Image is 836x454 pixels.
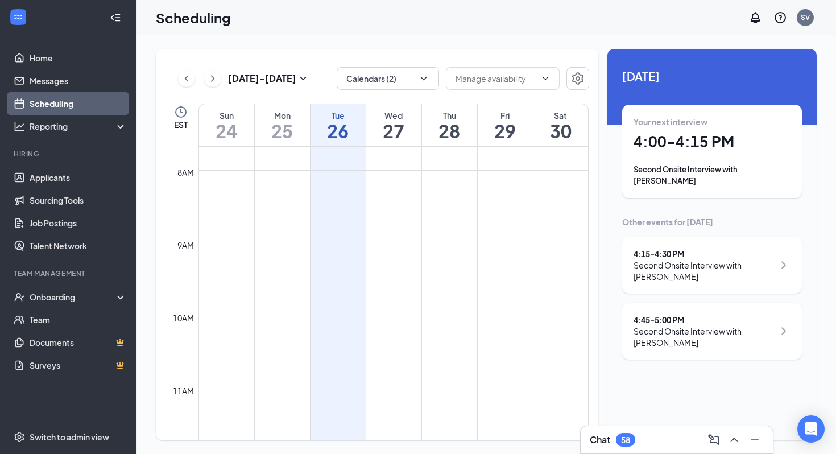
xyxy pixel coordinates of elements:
h1: 30 [533,121,589,141]
a: August 24, 2025 [199,104,254,146]
button: Settings [566,67,589,90]
svg: UserCheck [14,291,25,303]
div: Sun [199,110,254,121]
div: 10am [171,312,196,324]
h1: 28 [422,121,477,141]
a: August 27, 2025 [366,104,421,146]
svg: Minimize [748,433,761,447]
svg: QuestionInfo [773,11,787,24]
div: Reporting [30,121,127,132]
div: 11am [171,385,196,397]
h1: 24 [199,121,254,141]
svg: ChevronDown [541,74,550,83]
svg: ChevronDown [418,73,429,84]
svg: ComposeMessage [707,433,721,447]
h3: Chat [590,434,610,446]
a: SurveysCrown [30,354,127,377]
svg: ChevronUp [727,433,741,447]
button: ComposeMessage [705,431,723,449]
div: 58 [621,435,630,445]
a: Applicants [30,166,127,189]
div: Second Onsite Interview with [PERSON_NAME] [634,325,774,348]
h1: 4:00 - 4:15 PM [634,132,791,151]
span: [DATE] [622,67,802,85]
svg: SmallChevronDown [296,72,310,85]
svg: ChevronRight [207,72,218,85]
a: August 25, 2025 [255,104,310,146]
svg: Settings [14,431,25,443]
button: ChevronRight [204,70,221,87]
div: Mon [255,110,310,121]
div: Hiring [14,149,125,159]
div: Team Management [14,269,125,278]
div: Onboarding [30,291,117,303]
div: Second Onsite Interview with [PERSON_NAME] [634,164,791,187]
div: Other events for [DATE] [622,216,802,228]
div: Tue [311,110,366,121]
a: Messages [30,69,127,92]
h1: 29 [478,121,533,141]
div: 9am [175,239,196,251]
div: Sat [533,110,589,121]
div: 4:15 - 4:30 PM [634,248,774,259]
a: Team [30,308,127,331]
svg: Clock [174,105,188,119]
a: August 29, 2025 [478,104,533,146]
a: Home [30,47,127,69]
a: August 26, 2025 [311,104,366,146]
input: Manage availability [456,72,536,85]
div: Your next interview [634,116,791,127]
div: Fri [478,110,533,121]
div: SV [801,13,810,22]
button: ChevronLeft [178,70,195,87]
div: 4:45 - 5:00 PM [634,314,774,325]
svg: Analysis [14,121,25,132]
svg: ChevronRight [777,258,791,272]
div: Wed [366,110,421,121]
a: Job Postings [30,212,127,234]
h1: 26 [311,121,366,141]
h3: [DATE] - [DATE] [228,72,296,85]
a: DocumentsCrown [30,331,127,354]
div: Switch to admin view [30,431,109,443]
h1: 27 [366,121,421,141]
h1: 25 [255,121,310,141]
div: Open Intercom Messenger [797,415,825,443]
button: ChevronUp [725,431,743,449]
button: Calendars (2)ChevronDown [337,67,439,90]
h1: Scheduling [156,8,231,27]
svg: Collapse [110,12,121,23]
svg: ChevronRight [777,324,791,338]
a: August 30, 2025 [533,104,589,146]
svg: Notifications [748,11,762,24]
div: 8am [175,166,196,179]
div: Second Onsite Interview with [PERSON_NAME] [634,259,774,282]
a: Sourcing Tools [30,189,127,212]
a: Scheduling [30,92,127,115]
button: Minimize [746,431,764,449]
a: Talent Network [30,234,127,257]
span: EST [174,119,188,130]
svg: ChevronLeft [181,72,192,85]
a: August 28, 2025 [422,104,477,146]
svg: WorkstreamLogo [13,11,24,23]
svg: Settings [571,72,585,85]
div: Thu [422,110,477,121]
